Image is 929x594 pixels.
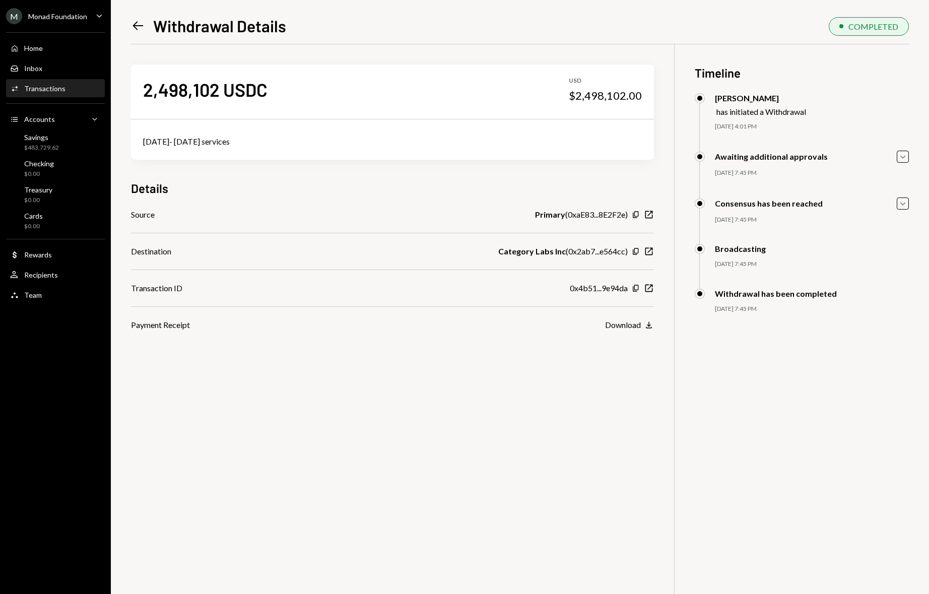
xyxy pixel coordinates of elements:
[715,305,909,313] div: [DATE] 7:45 PM
[715,244,766,253] div: Broadcasting
[6,39,105,57] a: Home
[24,115,55,123] div: Accounts
[24,212,43,220] div: Cards
[131,245,171,257] div: Destination
[6,79,105,97] a: Transactions
[6,182,105,207] a: Treasury$0.00
[24,170,54,178] div: $0.00
[24,250,52,259] div: Rewards
[695,64,909,81] h3: Timeline
[6,110,105,128] a: Accounts
[570,282,628,294] div: 0x4b51...9e94da
[535,209,565,221] b: Primary
[715,216,909,224] div: [DATE] 7:45 PM
[715,122,909,131] div: [DATE] 4:01 PM
[24,291,42,299] div: Team
[569,89,642,103] div: $2,498,102.00
[715,93,806,103] div: [PERSON_NAME]
[6,156,105,180] a: Checking$0.00
[715,169,909,177] div: [DATE] 7:45 PM
[131,319,190,331] div: Payment Receipt
[6,59,105,77] a: Inbox
[131,282,182,294] div: Transaction ID
[6,245,105,263] a: Rewards
[24,64,42,73] div: Inbox
[6,130,105,154] a: Savings$483,729.62
[24,159,54,168] div: Checking
[6,8,22,24] div: M
[143,136,642,148] div: [DATE]- [DATE] services
[24,196,52,205] div: $0.00
[24,222,43,231] div: $0.00
[28,12,87,21] div: Monad Foundation
[131,209,155,221] div: Source
[569,77,642,85] div: USD
[24,44,43,52] div: Home
[535,209,628,221] div: ( 0xaE83...8E2F2e )
[24,185,52,194] div: Treasury
[716,107,806,116] div: has initiated a Withdrawal
[6,286,105,304] a: Team
[848,22,898,31] div: COMPLETED
[498,245,566,257] b: Category Labs Inc
[24,133,59,142] div: Savings
[605,320,654,331] button: Download
[715,260,909,269] div: [DATE] 7:45 PM
[153,16,286,36] h1: Withdrawal Details
[715,289,837,298] div: Withdrawal has been completed
[498,245,628,257] div: ( 0x2ab7...e564cc )
[715,199,823,208] div: Consensus has been reached
[6,266,105,284] a: Recipients
[143,78,268,101] div: 2,498,102 USDC
[715,152,828,161] div: Awaiting additional approvals
[131,180,168,196] h3: Details
[605,320,641,329] div: Download
[24,84,65,93] div: Transactions
[24,271,58,279] div: Recipients
[24,144,59,152] div: $483,729.62
[6,209,105,233] a: Cards$0.00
